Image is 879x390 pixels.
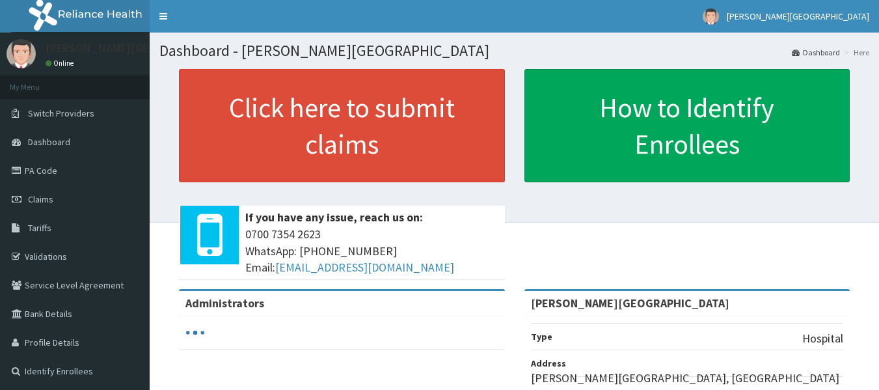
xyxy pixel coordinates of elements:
span: Tariffs [28,222,51,234]
a: Dashboard [792,47,840,58]
svg: audio-loading [185,323,205,342]
b: Address [531,357,566,369]
span: Claims [28,193,53,205]
img: User Image [7,39,36,68]
a: Online [46,59,77,68]
span: Dashboard [28,136,70,148]
strong: [PERSON_NAME][GEOGRAPHIC_DATA] [531,296,729,311]
p: Hospital [802,330,843,347]
a: How to Identify Enrollees [524,69,850,182]
img: User Image [703,8,719,25]
span: [PERSON_NAME][GEOGRAPHIC_DATA] [727,10,869,22]
a: Click here to submit claims [179,69,505,182]
span: Switch Providers [28,107,94,119]
li: Here [841,47,869,58]
b: Type [531,331,552,342]
b: If you have any issue, reach us on: [245,210,423,225]
a: [EMAIL_ADDRESS][DOMAIN_NAME] [275,260,454,275]
h1: Dashboard - [PERSON_NAME][GEOGRAPHIC_DATA] [159,42,869,59]
span: 0700 7354 2623 WhatsApp: [PHONE_NUMBER] Email: [245,226,498,276]
p: [PERSON_NAME][GEOGRAPHIC_DATA] [46,42,238,54]
b: Administrators [185,296,264,311]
